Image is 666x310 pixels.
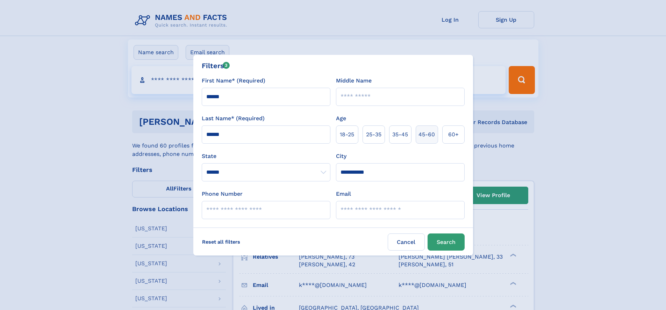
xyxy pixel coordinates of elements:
span: 25‑35 [366,130,381,139]
label: Last Name* (Required) [202,114,265,123]
label: Cancel [388,233,425,251]
label: Phone Number [202,190,243,198]
label: Email [336,190,351,198]
span: 45‑60 [418,130,435,139]
label: First Name* (Required) [202,77,265,85]
label: Reset all filters [198,233,245,250]
label: State [202,152,330,160]
span: 18‑25 [340,130,354,139]
label: Middle Name [336,77,372,85]
span: 60+ [448,130,459,139]
label: Age [336,114,346,123]
div: Filters [202,60,230,71]
button: Search [428,233,465,251]
label: City [336,152,346,160]
span: 35‑45 [392,130,408,139]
